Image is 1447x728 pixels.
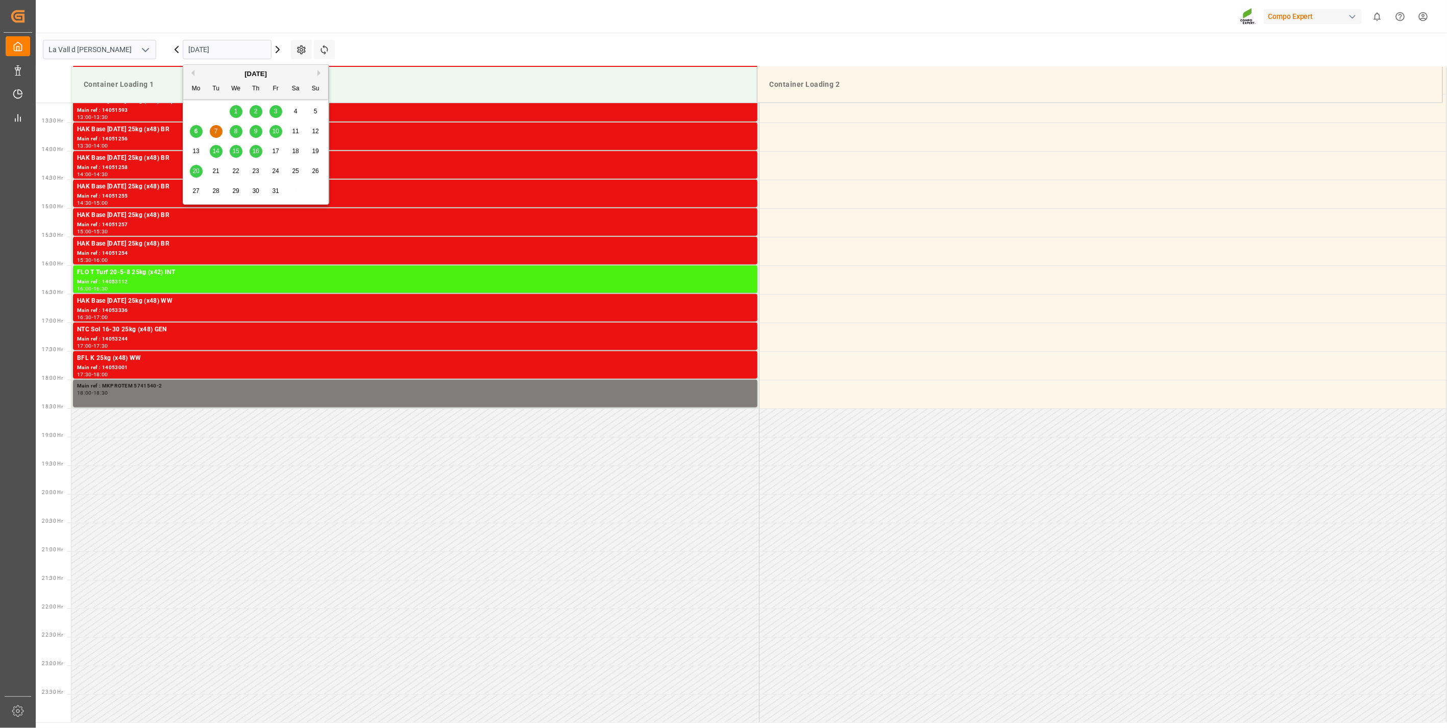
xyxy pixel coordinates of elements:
span: 30 [252,187,259,195]
div: Th [250,83,262,95]
span: 23:30 Hr [42,690,63,695]
span: 2 [254,108,258,115]
div: Choose Thursday, October 16th, 2025 [250,145,262,158]
div: Choose Saturday, October 11th, 2025 [289,125,302,138]
div: 17:30 [77,372,92,377]
input: Type to search/select [43,40,156,59]
div: HAK Base [DATE] 25kg (x48) BR [77,182,753,192]
div: Fr [269,83,282,95]
div: Choose Wednesday, October 1st, 2025 [230,105,242,118]
span: 15 [232,148,239,155]
div: Main ref : 14053336 [77,306,753,315]
span: 16:00 Hr [42,261,63,266]
div: 14:30 [93,172,108,177]
span: 9 [254,128,258,135]
button: show 0 new notifications [1366,5,1389,28]
div: 15:00 [93,201,108,205]
div: Compo Expert [1264,9,1362,24]
span: 16 [252,148,259,155]
div: Container Loading 2 [766,75,1434,94]
span: 16:30 Hr [42,289,63,295]
div: - [92,229,93,234]
span: 15:00 Hr [42,204,63,209]
div: - [92,286,93,291]
div: NTC Sol 16-30 25kg (x48) GEN [77,325,753,335]
span: 19:00 Hr [42,432,63,438]
div: Sa [289,83,302,95]
span: 12 [312,128,318,135]
span: 21:30 Hr [42,575,63,581]
span: 19:30 Hr [42,461,63,467]
div: Main ref : 14053001 [77,363,753,372]
div: 16:00 [93,258,108,262]
div: - [92,344,93,348]
span: 17:00 Hr [42,318,63,324]
div: Choose Monday, October 20th, 2025 [190,165,203,178]
div: Mo [190,83,203,95]
div: 17:30 [93,344,108,348]
span: 14 [212,148,219,155]
div: Choose Monday, October 13th, 2025 [190,145,203,158]
div: 16:30 [93,286,108,291]
div: Container Loading 1 [80,75,749,94]
div: Choose Sunday, October 5th, 2025 [309,105,322,118]
span: 1 [234,108,238,115]
div: 18:00 [77,391,92,395]
span: 5 [314,108,317,115]
div: Choose Wednesday, October 8th, 2025 [230,125,242,138]
div: Choose Wednesday, October 22nd, 2025 [230,165,242,178]
div: HAK Base [DATE] 25kg (x48) BR [77,153,753,163]
span: 17:30 Hr [42,347,63,352]
span: 25 [292,167,299,175]
div: Su [309,83,322,95]
span: 14:00 Hr [42,147,63,152]
span: 8 [234,128,238,135]
div: We [230,83,242,95]
div: Choose Friday, October 24th, 2025 [269,165,282,178]
span: 14:30 Hr [42,175,63,181]
span: 20:30 Hr [42,518,63,524]
div: Main ref : MKP ROTEM 5741540-2 [77,382,753,391]
div: 18:30 [93,391,108,395]
div: HAK Base [DATE] 25kg (x48) BR [77,125,753,135]
div: 17:00 [93,315,108,320]
button: Compo Expert [1264,7,1366,26]
div: [DATE] [183,69,328,79]
div: Main ref : 14051255 [77,192,753,201]
div: Choose Thursday, October 9th, 2025 [250,125,262,138]
span: 15:30 Hr [42,232,63,238]
div: Choose Sunday, October 12th, 2025 [309,125,322,138]
div: Main ref : 14051593 [77,106,753,115]
span: 3 [274,108,278,115]
span: 13:30 Hr [42,118,63,124]
span: 6 [194,128,198,135]
span: 31 [272,187,279,195]
div: Choose Monday, October 27th, 2025 [190,185,203,198]
div: Main ref : 14053244 [77,335,753,344]
span: 24 [272,167,279,175]
div: - [92,143,93,148]
span: 18:30 Hr [42,404,63,409]
button: Previous Month [188,70,194,76]
div: Main ref : 14051257 [77,221,753,229]
span: 21:00 Hr [42,547,63,552]
div: Choose Thursday, October 2nd, 2025 [250,105,262,118]
div: - [92,372,93,377]
div: Choose Friday, October 10th, 2025 [269,125,282,138]
div: Choose Friday, October 31st, 2025 [269,185,282,198]
span: 28 [212,187,219,195]
div: Choose Wednesday, October 15th, 2025 [230,145,242,158]
div: FLO T Turf 20-5-8 25kg (x42) INT [77,268,753,278]
div: - [92,258,93,262]
div: Choose Friday, October 3rd, 2025 [269,105,282,118]
button: Help Center [1389,5,1412,28]
span: 27 [192,187,199,195]
div: 16:00 [77,286,92,291]
div: 13:00 [77,115,92,119]
div: Main ref : 14051258 [77,163,753,172]
div: 15:30 [77,258,92,262]
div: Choose Thursday, October 23rd, 2025 [250,165,262,178]
span: 10 [272,128,279,135]
div: BFL K 25kg (x48) WW [77,353,753,363]
div: - [92,115,93,119]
